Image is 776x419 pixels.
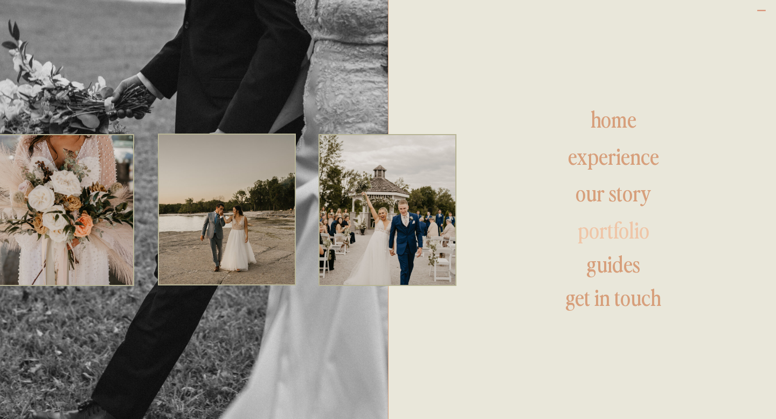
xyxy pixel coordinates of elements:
a: portfolio [510,219,717,245]
a: guides [510,253,717,278]
a: experience [521,145,706,171]
a: get in touch [510,286,717,312]
a: our story [501,181,726,207]
a: home [521,108,706,134]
